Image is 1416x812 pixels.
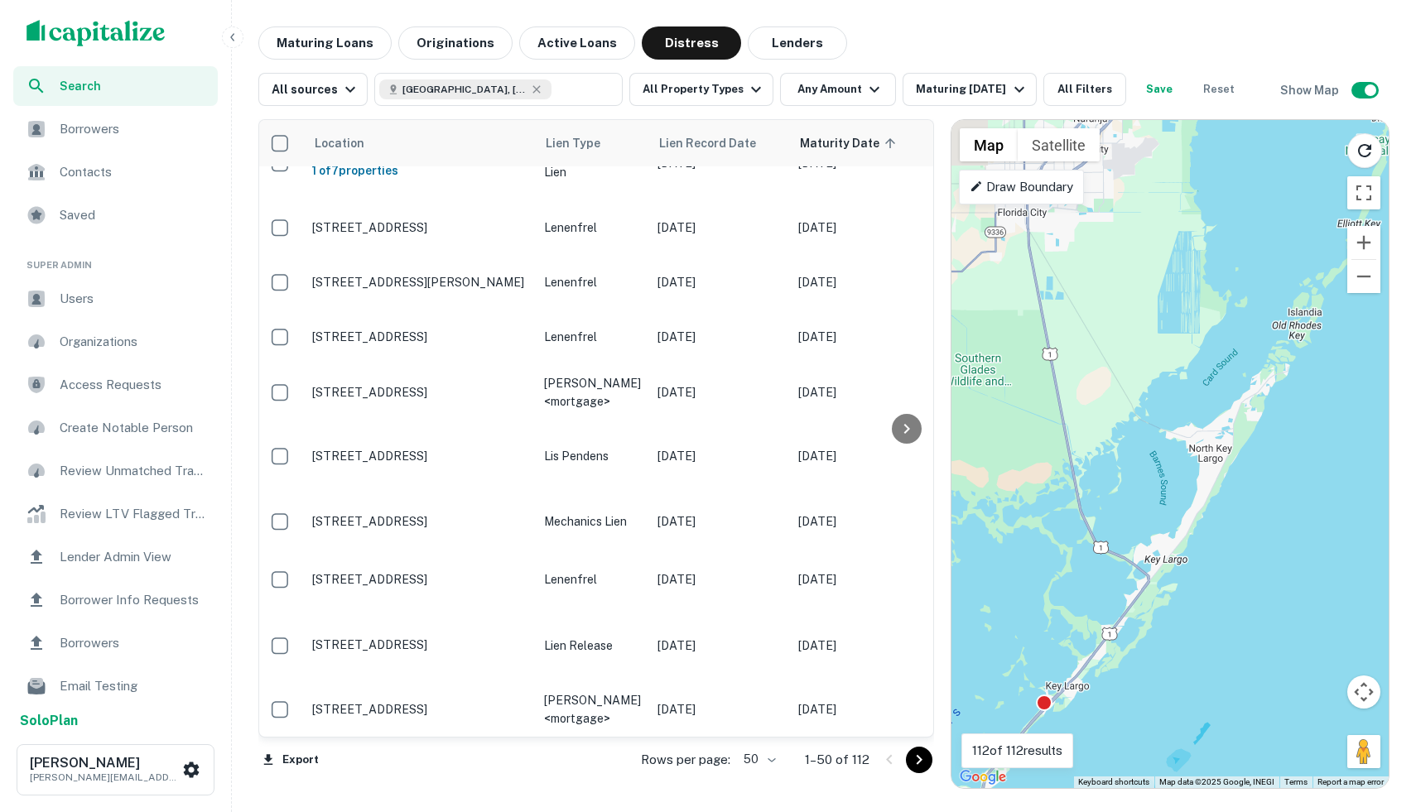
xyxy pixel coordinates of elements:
[60,633,208,653] span: Borrowers
[1043,73,1126,106] button: All Filters
[13,580,218,620] a: Borrower Info Requests
[657,570,782,589] p: [DATE]
[546,133,600,153] span: Lien Type
[805,750,869,770] p: 1–50 of 112
[544,447,641,465] p: Lis Pendens
[972,741,1062,761] p: 112 of 112 results
[657,328,782,346] p: [DATE]
[544,328,641,346] p: Lenenfrel
[60,590,208,610] span: Borrower Info Requests
[657,637,782,655] p: [DATE]
[13,66,218,106] div: Search
[60,119,208,139] span: Borrowers
[641,750,730,770] p: Rows per page:
[657,383,782,401] p: [DATE]
[312,161,527,180] h6: 1 of 7 properties
[60,332,208,352] span: Organizations
[1159,777,1274,786] span: Map data ©2025 Google, INEGI
[60,418,208,438] span: Create Notable Person
[312,514,527,529] p: [STREET_ADDRESS]
[956,766,1010,788] a: Open this area in Google Maps (opens a new window)
[1317,777,1384,786] a: Report a map error
[1347,260,1380,293] button: Zoom out
[903,73,1036,106] button: Maturing [DATE]
[649,120,790,166] th: Lien Record Date
[1347,176,1380,209] button: Toggle fullscreen view
[629,73,773,106] button: All Property Types
[657,447,782,465] p: [DATE]
[13,451,218,491] a: Review Unmatched Transactions
[13,537,218,577] a: Lender Admin View
[798,219,922,237] p: [DATE]
[1347,133,1382,168] button: Reload search area
[13,322,218,362] a: Organizations
[1018,128,1100,161] button: Show satellite imagery
[798,637,922,655] p: [DATE]
[13,195,218,235] a: Saved
[544,637,641,655] p: Lien Release
[13,279,218,319] a: Users
[17,744,214,795] button: [PERSON_NAME][PERSON_NAME][EMAIL_ADDRESS][PERSON_NAME][DOMAIN_NAME]
[312,637,527,652] p: [STREET_ADDRESS]
[13,109,218,149] a: Borrowers
[536,120,649,166] th: Lien Type
[312,329,527,344] p: [STREET_ADDRESS]
[798,447,922,465] p: [DATE]
[798,328,922,346] p: [DATE]
[780,73,896,106] button: Any Amount
[20,711,78,731] a: SoloPlan
[60,676,208,696] span: Email Testing
[748,26,847,60] button: Lenders
[312,702,527,717] p: [STREET_ADDRESS]
[60,205,208,225] span: Saved
[798,512,922,531] p: [DATE]
[272,79,360,99] div: All sources
[800,133,901,153] span: Maturity Date
[30,770,179,785] p: [PERSON_NAME][EMAIL_ADDRESS][PERSON_NAME][DOMAIN_NAME]
[737,747,778,771] div: 50
[798,273,922,291] p: [DATE]
[312,385,527,400] p: [STREET_ADDRESS]
[20,713,78,728] strong: Solo Plan
[312,572,527,587] p: [STREET_ADDRESS]
[1192,73,1245,106] button: Reset
[657,219,782,237] p: [DATE]
[1078,776,1149,788] button: Keyboard shortcuts
[304,120,536,166] th: Location
[13,365,218,405] div: Access Requests
[1133,73,1186,106] button: Save your search to get updates of matches that match your search criteria.
[13,152,218,192] a: Contacts
[60,375,208,395] span: Access Requests
[1284,777,1308,786] a: Terms (opens in new tab)
[60,162,208,182] span: Contacts
[970,177,1073,197] p: Draw Boundary
[657,700,782,718] p: [DATE]
[642,26,741,60] button: Distress
[544,273,641,291] p: Lenenfrel
[13,494,218,534] a: Review LTV Flagged Transactions
[798,570,922,589] p: [DATE]
[790,120,931,166] th: Maturity Date
[1333,627,1416,706] div: Chat Widget
[544,570,641,589] p: Lenenfrel
[60,547,208,567] span: Lender Admin View
[1347,226,1380,259] button: Zoom in
[906,747,932,773] button: Go to next page
[314,133,364,153] span: Location
[951,120,1389,788] div: 0 0
[544,219,641,237] p: Lenenfrel
[258,26,392,60] button: Maturing Loans
[798,700,922,718] p: [DATE]
[13,623,218,663] a: Borrowers
[258,73,368,106] button: All sources
[13,408,218,448] a: Create Notable Person
[60,289,208,309] span: Users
